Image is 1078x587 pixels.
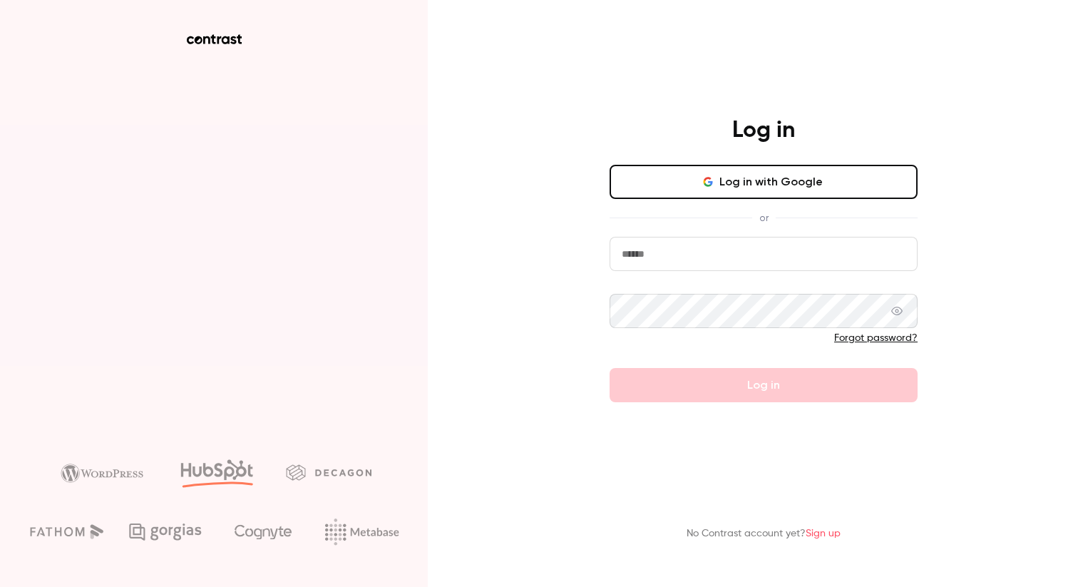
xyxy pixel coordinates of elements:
a: Sign up [806,529,841,538]
p: No Contrast account yet? [687,526,841,541]
span: or [752,210,776,225]
a: Forgot password? [834,333,918,343]
button: Log in with Google [610,165,918,199]
img: decagon [286,464,371,480]
h4: Log in [732,116,795,145]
